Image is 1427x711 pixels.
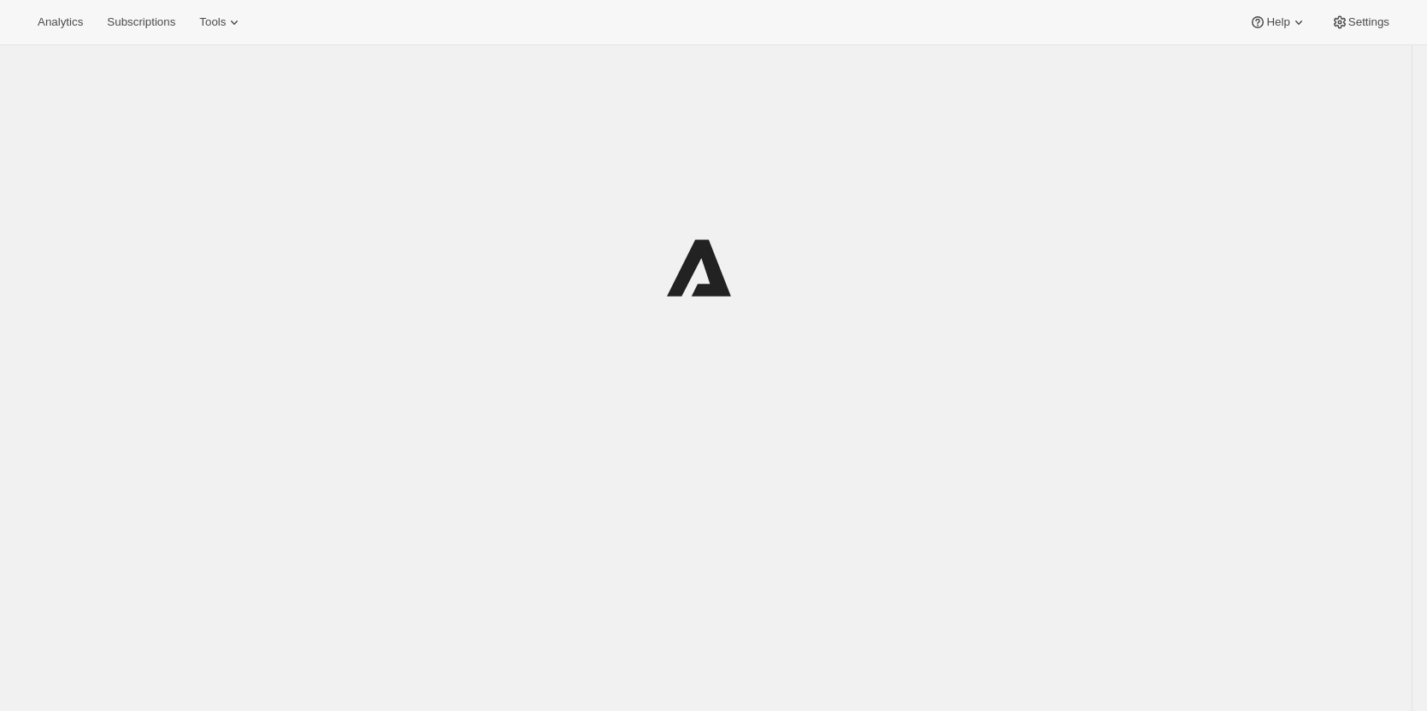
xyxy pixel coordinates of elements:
button: Subscriptions [97,10,186,34]
button: Analytics [27,10,93,34]
span: Subscriptions [107,15,175,29]
button: Tools [189,10,253,34]
button: Settings [1321,10,1400,34]
span: Settings [1348,15,1389,29]
button: Help [1239,10,1317,34]
span: Analytics [38,15,83,29]
span: Help [1266,15,1289,29]
span: Tools [199,15,226,29]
